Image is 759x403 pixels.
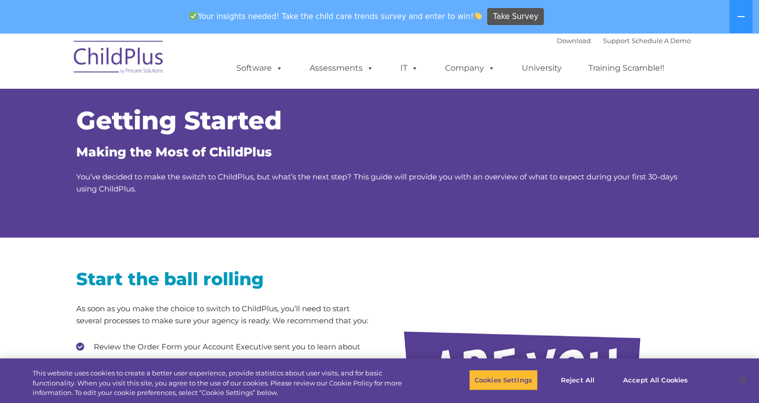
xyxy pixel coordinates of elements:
a: Company [435,58,505,78]
a: Training Scramble!! [578,58,674,78]
button: Close [732,369,754,391]
span: Making the Most of ChildPlus [76,144,272,159]
div: This website uses cookies to create a better user experience, provide statistics about user visit... [33,368,417,398]
a: Schedule A Demo [632,37,691,45]
img: 👏 [474,12,482,20]
img: ChildPlus by Procare Solutions [69,34,169,84]
button: Cookies Settings [469,369,538,390]
span: Your insights needed! Take the child care trends survey and enter to win! [186,7,486,26]
img: ✅ [190,12,197,20]
span: You’ve decided to make the switch to ChildPlus, but what’s the next step? This guide will provide... [76,172,677,193]
h2: Start the ball rolling [76,268,372,290]
span: Take Survey [493,8,538,26]
a: Assessments [299,58,384,78]
a: IT [390,58,428,78]
span: Getting Started [76,105,282,136]
font: | [557,37,691,45]
a: Support [603,37,630,45]
p: As soon as you make the choice to switch to ChildPlus, you’ll need to start several processes to ... [76,303,372,327]
button: Reject All [546,369,609,390]
a: University [512,58,572,78]
button: Accept All Cookies [618,369,693,390]
a: Software [226,58,293,78]
a: Download [557,37,591,45]
a: Take Survey [487,8,544,26]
